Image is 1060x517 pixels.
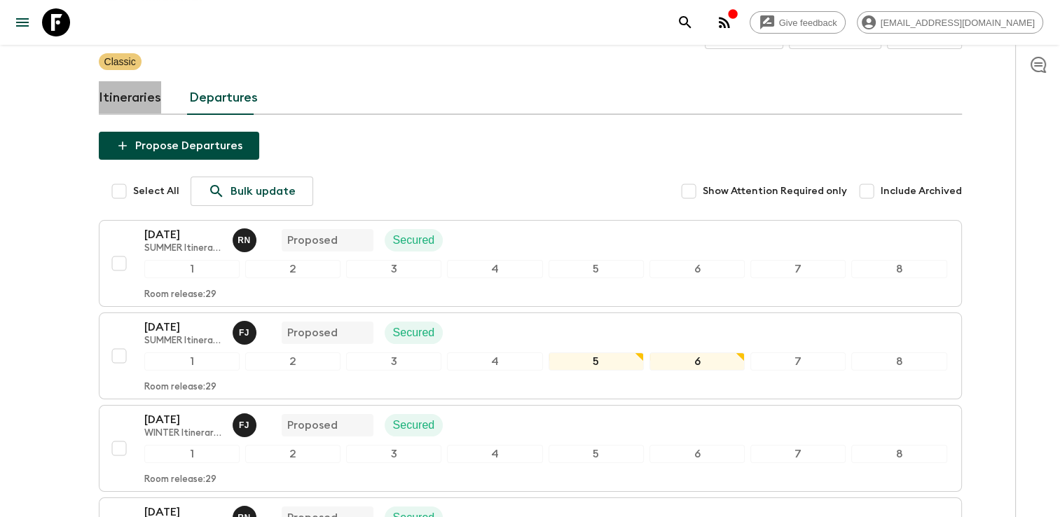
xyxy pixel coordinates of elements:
p: Room release: 29 [144,474,216,485]
p: F J [239,327,249,338]
div: 7 [750,260,846,278]
span: Include Archived [881,184,962,198]
div: 2 [245,260,340,278]
p: Room release: 29 [144,289,216,301]
p: [DATE] [144,226,221,243]
button: [DATE]SUMMER Itinerary 2023 [DATE] - [DATE] + JO1_[DATE] + JO1_[DATE] + JO1_[DATE] (old)Fadi Jabe... [99,312,962,399]
div: 3 [346,445,441,463]
div: 1 [144,260,240,278]
div: 1 [144,352,240,371]
div: Secured [385,322,443,344]
div: 7 [750,445,846,463]
div: 8 [851,260,947,278]
button: RN [233,228,259,252]
div: 4 [447,445,542,463]
div: Secured [385,414,443,436]
div: 6 [649,352,745,371]
button: FJ [233,413,259,437]
div: 6 [649,260,745,278]
p: [DATE] [144,319,221,336]
p: F J [239,420,249,431]
p: WINTER Itinerary 2023 [DATE] - [DATE] / [DATE] - [DATE] (old) [144,428,221,439]
button: [DATE]SUMMER Itinerary 2023 [DATE] - [DATE] + JO1_[DATE] + JO1_[DATE] + JO1_[DATE] (old)Raed Naje... [99,220,962,307]
p: [DATE] [144,411,221,428]
span: Select All [133,184,179,198]
div: 1 [144,445,240,463]
a: Itineraries [99,81,161,115]
p: Bulk update [230,183,296,200]
div: 3 [346,260,441,278]
button: search adventures [671,8,699,36]
div: 6 [649,445,745,463]
div: Secured [385,229,443,251]
p: Proposed [287,324,338,341]
p: Secured [393,232,435,249]
p: Room release: 29 [144,382,216,393]
a: Bulk update [191,177,313,206]
div: 5 [549,352,644,371]
p: R N [238,235,251,246]
p: Classic [104,55,136,69]
div: 8 [851,445,947,463]
span: [EMAIL_ADDRESS][DOMAIN_NAME] [873,18,1042,28]
button: [DATE]WINTER Itinerary 2023 [DATE] - [DATE] / [DATE] - [DATE] (old)Fadi JaberProposedSecured12345... [99,405,962,492]
span: Fadi Jaber [233,418,259,429]
span: Show Attention Required only [703,184,847,198]
a: Departures [189,81,258,115]
p: SUMMER Itinerary 2023 [DATE] - [DATE] + JO1_[DATE] + JO1_[DATE] + JO1_[DATE] (old) [144,336,221,347]
p: Proposed [287,417,338,434]
a: Give feedback [750,11,846,34]
p: Proposed [287,232,338,249]
span: Raed Najeeb [233,233,259,244]
div: 2 [245,352,340,371]
button: Propose Departures [99,132,259,160]
div: 3 [346,352,441,371]
p: Secured [393,417,435,434]
span: Fadi Jaber [233,325,259,336]
div: 5 [549,445,644,463]
div: [EMAIL_ADDRESS][DOMAIN_NAME] [857,11,1043,34]
div: 7 [750,352,846,371]
div: 5 [549,260,644,278]
p: SUMMER Itinerary 2023 [DATE] - [DATE] + JO1_[DATE] + JO1_[DATE] + JO1_[DATE] (old) [144,243,221,254]
button: FJ [233,321,259,345]
div: 8 [851,352,947,371]
button: menu [8,8,36,36]
div: 2 [245,445,340,463]
p: Secured [393,324,435,341]
div: 4 [447,352,542,371]
div: 4 [447,260,542,278]
span: Give feedback [771,18,845,28]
